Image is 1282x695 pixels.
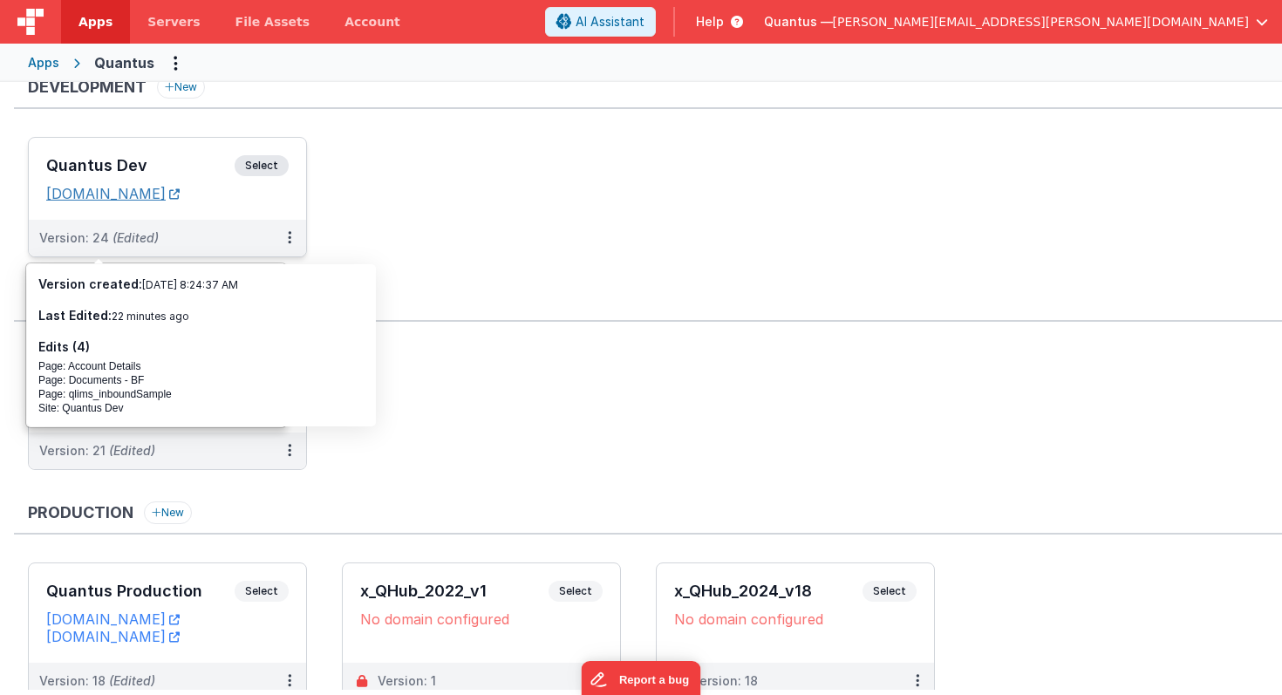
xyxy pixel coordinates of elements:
div: Version: 1 [378,672,436,690]
div: Apps [28,54,59,72]
span: Select [863,581,917,602]
span: (Edited) [109,673,155,688]
span: Apps [78,13,113,31]
h3: Version created: [38,276,365,293]
h3: Production [28,504,133,521]
a: [DOMAIN_NAME] [46,185,180,202]
h3: x_QHub_2022_v1 [360,583,549,600]
div: Page: qlims_inboundSample [38,387,365,401]
span: Help [696,13,724,31]
h3: Last Edited: [38,307,365,324]
span: Select [235,155,289,176]
div: No domain configured [360,610,603,628]
div: Page: Account Details [38,359,365,373]
h3: Quantus Production [46,583,235,600]
span: [DATE] 8:24:37 AM [142,278,238,291]
span: Select [235,581,289,602]
h3: x_QHub_2024_v18 [674,583,863,600]
a: [DOMAIN_NAME] [46,610,180,628]
div: Version: 18 [39,672,155,690]
span: Servers [147,13,200,31]
div: Site: Quantus Dev [38,401,365,415]
div: Page: Documents - BF [38,373,365,387]
span: (Edited) [109,443,155,458]
span: [PERSON_NAME][EMAIL_ADDRESS][PERSON_NAME][DOMAIN_NAME] [833,13,1249,31]
span: 22 minutes ago [112,310,189,323]
span: Quantus — [764,13,833,31]
a: [DOMAIN_NAME] [46,628,180,645]
button: AI Assistant [545,7,656,37]
button: New [144,501,192,524]
span: File Assets [235,13,310,31]
div: Version: 21 [39,442,155,460]
h3: Edits (4) [38,338,365,356]
span: AI Assistant [576,13,644,31]
h3: Development [28,78,147,96]
button: Quantus — [PERSON_NAME][EMAIL_ADDRESS][PERSON_NAME][DOMAIN_NAME] [764,13,1268,31]
div: Quantus [94,52,154,73]
button: Options [161,49,189,77]
span: Select [549,581,603,602]
div: Version: 18 [692,672,758,690]
span: (Edited) [113,230,159,245]
button: New [157,76,205,99]
h3: Quantus Dev [46,157,235,174]
div: No domain configured [674,610,917,628]
div: Version: 24 [39,229,159,247]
